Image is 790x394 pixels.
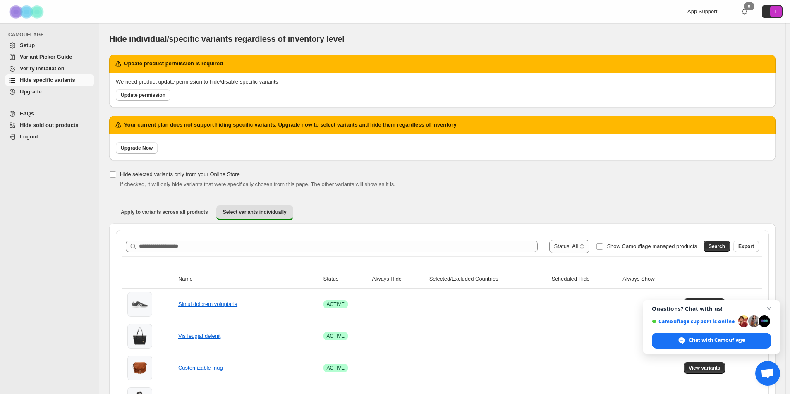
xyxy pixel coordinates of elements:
[620,270,681,289] th: Always Show
[733,241,759,252] button: Export
[120,171,240,177] span: Hide selected variants only from your Online Store
[5,108,94,119] a: FAQs
[744,2,754,10] div: 0
[321,270,370,289] th: Status
[216,205,293,220] button: Select variants individually
[327,301,345,308] span: ACTIVE
[689,365,721,371] span: View variants
[770,6,782,17] span: Avatar with initials F
[652,318,735,325] span: Camouflage support is online
[5,131,94,143] a: Logout
[20,88,42,95] span: Upgrade
[427,270,549,289] th: Selected/Excluded Countries
[5,74,94,86] a: Hide specific variants
[327,333,345,339] span: ACTIVE
[114,205,215,219] button: Apply to variants across all products
[5,63,94,74] a: Verify Installation
[178,365,223,371] a: Customizable mug
[121,145,153,151] span: Upgrade Now
[20,134,38,140] span: Logout
[8,31,95,38] span: CAMOUFLAGE
[116,89,170,101] a: Update permission
[738,243,754,250] span: Export
[127,292,152,317] img: Simul dolorem voluptaria
[127,324,152,349] img: Vis feugiat delenit
[689,337,745,344] span: Chat with Camouflage
[549,270,620,289] th: Scheduled Hide
[20,54,72,60] span: Variant Picker Guide
[607,243,697,249] span: Show Camouflage managed products
[684,298,725,310] button: View variants
[740,7,749,16] a: 0
[5,40,94,51] a: Setup
[176,270,321,289] th: Name
[109,34,345,43] span: Hide individual/specific variants regardless of inventory level
[116,142,158,154] a: Upgrade Now
[120,181,395,187] span: If checked, it will only hide variants that were specifically chosen from this page. The other va...
[20,65,65,72] span: Verify Installation
[704,241,730,252] button: Search
[7,0,48,23] img: Camouflage
[5,86,94,98] a: Upgrade
[652,333,771,349] span: Chat with Camouflage
[20,110,34,117] span: FAQs
[223,209,287,215] span: Select variants individually
[178,301,237,307] a: Simul dolorem voluptaria
[370,270,427,289] th: Always Hide
[5,119,94,131] a: Hide sold out products
[755,361,780,386] a: Open chat
[121,92,165,98] span: Update permission
[116,79,278,85] span: We need product update permission to hide/disable specific variants
[124,121,457,129] h2: Your current plan does not support hiding specific variants. Upgrade now to select variants and h...
[20,77,75,83] span: Hide specific variants
[775,9,778,14] text: F
[178,333,220,339] a: Vis feugiat delenit
[687,8,717,14] span: App Support
[762,5,783,18] button: Avatar with initials F
[684,362,725,374] button: View variants
[121,209,208,215] span: Apply to variants across all products
[709,243,725,250] span: Search
[20,42,35,48] span: Setup
[327,365,345,371] span: ACTIVE
[124,60,223,68] h2: Update product permission is required
[5,51,94,63] a: Variant Picker Guide
[652,306,771,312] span: Questions? Chat with us!
[20,122,79,128] span: Hide sold out products
[127,356,152,380] img: Customizable mug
